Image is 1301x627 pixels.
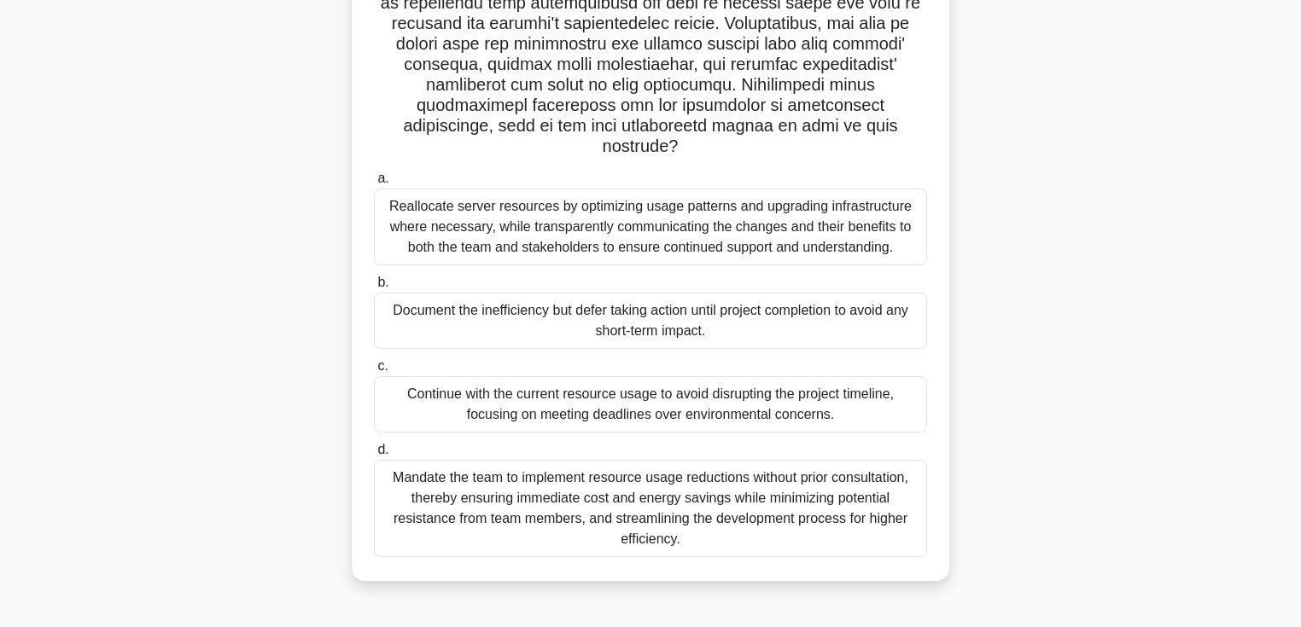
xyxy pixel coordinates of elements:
div: Continue with the current resource usage to avoid disrupting the project timeline, focusing on me... [374,376,927,433]
span: c. [377,358,388,373]
span: a. [377,171,388,185]
span: b. [377,275,388,289]
div: Document the inefficiency but defer taking action until project completion to avoid any short-ter... [374,293,927,349]
div: Mandate the team to implement resource usage reductions without prior consultation, thereby ensur... [374,460,927,557]
span: d. [377,442,388,456]
div: Reallocate server resources by optimizing usage patterns and upgrading infrastructure where neces... [374,189,927,265]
